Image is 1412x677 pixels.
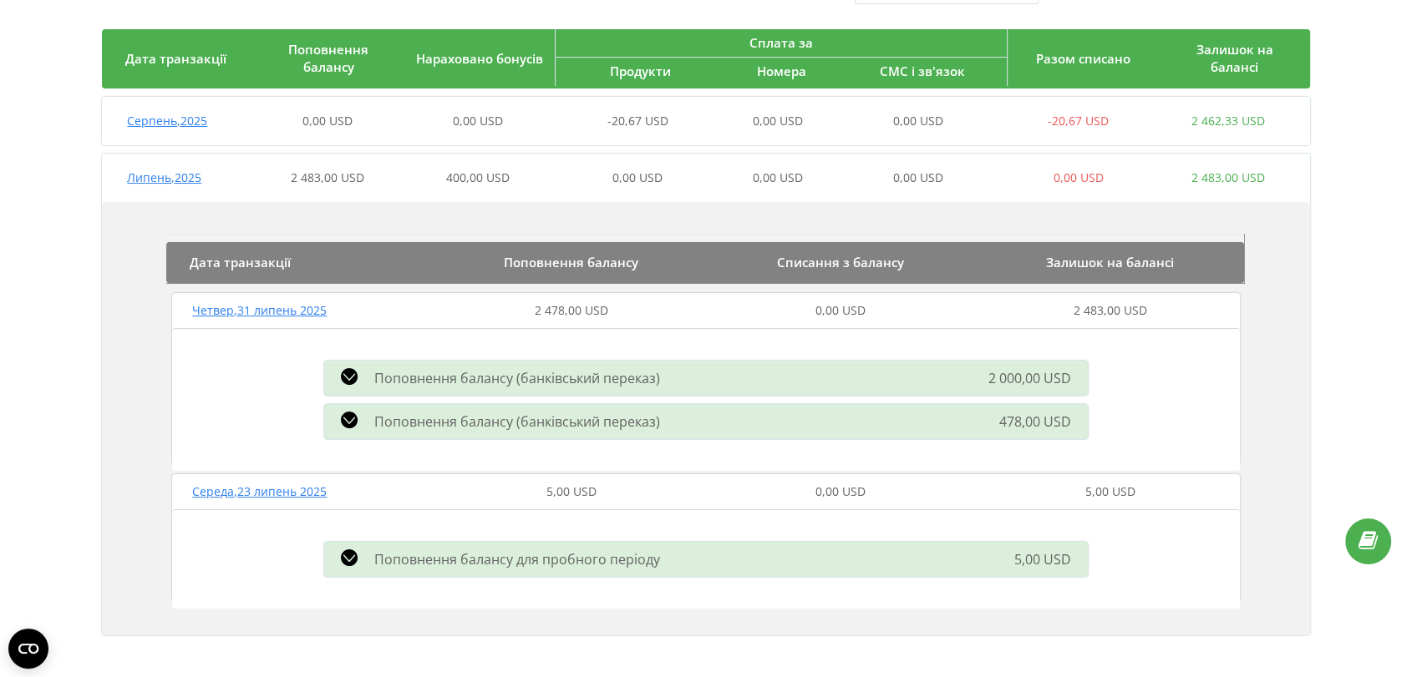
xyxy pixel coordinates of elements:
[1085,483,1135,499] span: 5,00 USD
[880,63,965,79] span: СМС і зв'язок
[1048,113,1109,129] span: -20,67 USD
[546,483,597,499] span: 5,00 USD
[453,113,503,129] span: 0,00 USD
[504,254,638,270] span: Поповнення балансу
[893,113,943,129] span: 0,00 USD
[1191,169,1265,185] span: 2 483,00 USD
[753,113,803,129] span: 0,00 USD
[1046,254,1174,270] span: Залишок на балансі
[612,169,663,185] span: 0,00 USD
[753,169,803,185] span: 0,00 USD
[610,63,671,79] span: Продукти
[757,63,806,79] span: Номера
[607,113,668,129] span: -20,67 USD
[190,254,291,270] span: Дата транзакції
[777,254,904,270] span: Списання з балансу
[1053,169,1103,185] span: 0,00 USD
[446,169,510,185] span: 400,00 USD
[988,369,1071,387] span: 2 000,00 USD
[999,412,1071,431] span: 478,00 USD
[416,50,543,67] span: Нараховано бонусів
[893,169,943,185] span: 0,00 USD
[535,302,608,318] span: 2 478,00 USD
[749,34,813,51] span: Сплата за
[302,113,353,129] span: 0,00 USD
[1036,50,1130,67] span: Разом списано
[192,483,327,499] span: Середа , 23 липень 2025
[1196,41,1272,75] span: Залишок на балансі
[374,369,660,387] span: Поповнення балансу (банківський переказ)
[8,629,48,669] button: Open CMP widget
[1191,113,1265,129] span: 2 462,33 USD
[815,302,866,318] span: 0,00 USD
[291,169,364,185] span: 2 483,00 USD
[1074,302,1147,318] span: 2 483,00 USD
[127,113,207,129] span: Серпень , 2025
[127,169,201,185] span: Липень , 2025
[1014,550,1071,568] span: 5,00 USD
[192,302,327,318] span: Четвер , 31 липень 2025
[815,483,866,499] span: 0,00 USD
[288,41,368,75] span: Поповнення балансу
[374,550,660,568] span: Поповнення балансу для пробного періоду
[125,50,226,67] span: Дата транзакції
[374,412,660,431] span: Поповнення балансу (банківський переказ)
